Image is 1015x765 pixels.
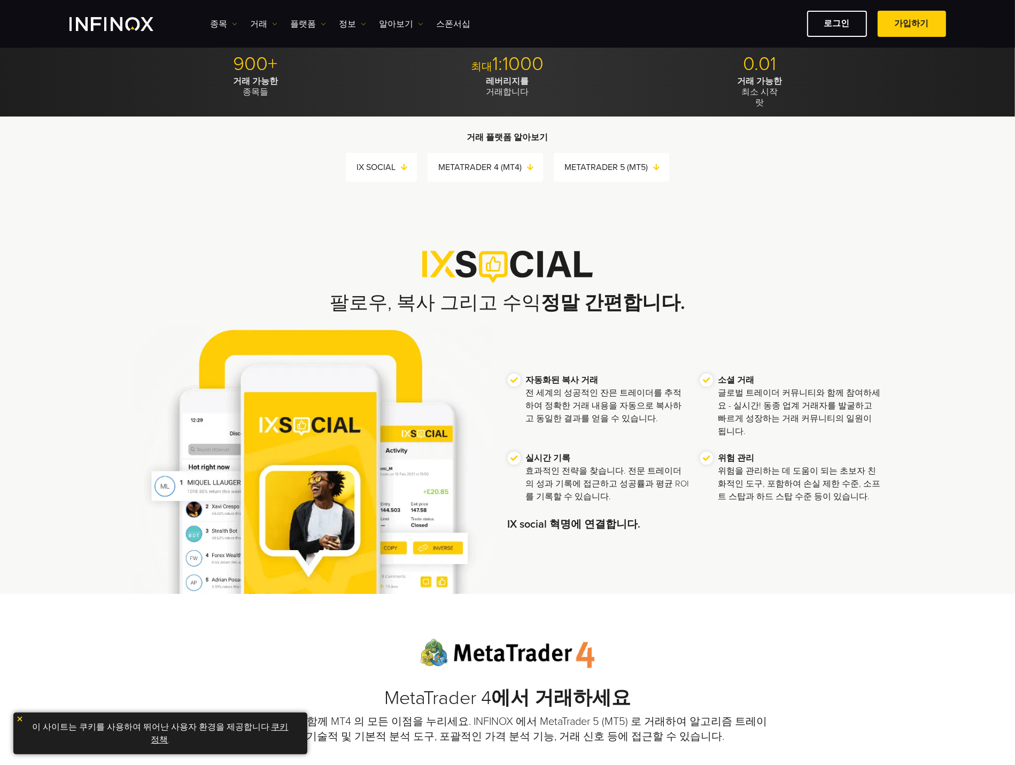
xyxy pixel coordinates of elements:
p: 이 사이트는 쿠키를 사용하여 뛰어난 사용자 환경을 제공합니다. . [19,718,302,749]
a: 종목 [211,18,237,30]
h2: MetaTrader 4 [246,687,770,710]
a: 스폰서십 [437,18,471,30]
a: 가입하기 [878,11,946,37]
p: 0.01 [638,52,882,76]
p: 글로벌 트레이더 커뮤니티와 함께 참여하세요 - 실시간! 동종 업계 거래자를 발굴하고 빠르게 성장하는 거래 커뮤니티의 일원이 됩니다. [718,374,882,438]
img: Meta Trader 4 logo [420,639,595,669]
img: IX Social [422,251,593,283]
a: METATRADER 5 (MT5) [564,160,669,175]
a: 플랫폼 [291,18,326,30]
p: 위험을 관리하는 데 도움이 되는 초보자 친화적인 도구, 포함하여 손실 제한 수준, 소프트 스탑과 하드 스탑 수준 등이 있습니다. [718,452,882,503]
strong: 거래 가능한 [233,76,278,87]
a: 정보 [339,18,366,30]
p: 추가 가치와 함께 MT4 의 모든 이점을 누리세요. INFINOX 에서 MetaTrader 5 (MT5) 로 거래하여 알고리즘 트레이딩, 기술적 및 기본적 분석 도구, 포괄적... [246,714,770,744]
p: 900+ [134,52,378,76]
a: 거래 [251,18,277,30]
strong: 레버리지를 [486,76,529,87]
strong: 실시간 기록 [526,453,571,463]
strong: 소셜 거래 [718,375,755,385]
a: 로그인 [807,11,867,37]
a: INFINOX Logo [69,17,179,31]
strong: 에서 거래하세요 [491,686,631,709]
span: 최대 [471,60,493,73]
p: 거래합니다 [385,76,630,97]
a: 알아보기 [379,18,423,30]
p: 전 세계의 성공적인 잔믄 트레이더를 추적하여 정확한 거래 내용을 자동으로 복사하고 동일한 결과를 얻을 수 있습니다. [526,374,689,425]
p: 최소 시작 랏 [638,76,882,108]
strong: 자동화된 복사 거래 [526,375,599,385]
img: yellow close icon [16,715,24,723]
strong: 위험 관리 [718,453,755,463]
strong: 거래 가능한 [737,76,782,87]
h2: 팔로우, 복사 그리고 수익 [134,291,882,315]
p: 효과적인 전략을 찾습니다. 전문 트레이더의 성과 기록에 접근하고 성공률과 평균 ROI를 기록할 수 있습니다. [526,452,689,503]
a: IX SOCIAL [357,160,417,175]
img: IX Social [134,326,493,594]
strong: 거래 플랫폼 알아보기 [467,132,548,143]
strong: IX social 혁명에 연결합니다. [508,518,641,531]
p: 1:1000 [385,52,630,76]
p: 종목들 [134,76,378,97]
a: METATRADER 4 (MT4) [438,160,543,175]
strong: 정말 간편합니다. [541,291,685,314]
